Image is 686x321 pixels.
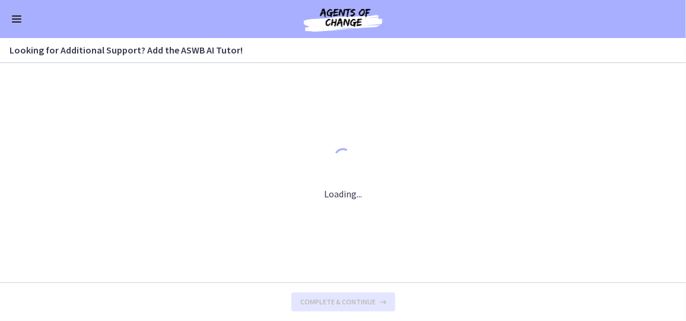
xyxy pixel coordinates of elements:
[324,187,362,201] p: Loading...
[301,297,376,307] span: Complete & continue
[291,292,395,311] button: Complete & continue
[324,145,362,172] div: 1
[9,43,662,57] h3: Looking for Additional Support? Add the ASWB AI Tutor!
[272,5,414,33] img: Agents of Change
[9,12,24,26] button: Enable menu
